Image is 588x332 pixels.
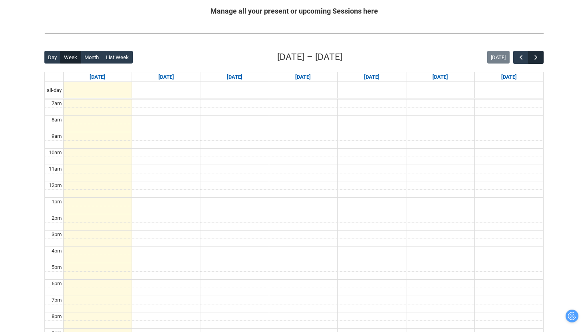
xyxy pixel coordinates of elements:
[45,86,63,94] span: all-day
[50,99,63,107] div: 7am
[225,72,244,82] a: Go to September 9, 2025
[50,247,63,255] div: 4pm
[50,132,63,140] div: 9am
[362,72,381,82] a: Go to September 11, 2025
[44,51,61,64] button: Day
[50,198,63,206] div: 1pm
[50,296,63,304] div: 7pm
[277,50,342,64] h2: [DATE] – [DATE]
[50,263,63,271] div: 5pm
[47,149,63,157] div: 10am
[500,72,518,82] a: Go to September 13, 2025
[50,231,63,239] div: 3pm
[513,51,528,64] button: Previous Week
[44,29,544,38] img: REDU_GREY_LINE
[50,312,63,320] div: 8pm
[60,51,81,64] button: Week
[431,72,450,82] a: Go to September 12, 2025
[47,165,63,173] div: 11am
[88,72,107,82] a: Go to September 7, 2025
[50,280,63,288] div: 6pm
[528,51,544,64] button: Next Week
[50,214,63,222] div: 2pm
[50,116,63,124] div: 8am
[102,51,133,64] button: List Week
[157,72,176,82] a: Go to September 8, 2025
[47,181,63,189] div: 12pm
[81,51,103,64] button: Month
[294,72,312,82] a: Go to September 10, 2025
[44,6,544,16] h2: Manage all your present or upcoming Sessions here
[487,51,510,64] button: [DATE]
